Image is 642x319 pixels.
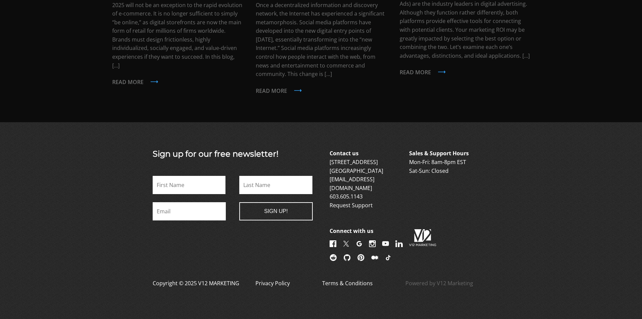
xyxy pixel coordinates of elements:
[153,149,313,159] h3: Sign up for our free newsletter!
[409,150,469,157] b: Sales & Support Hours
[395,240,403,247] img: LinkedIn
[357,254,365,261] img: Pinterest
[608,287,642,319] iframe: Chat Widget
[330,240,336,247] img: Facebook
[405,279,473,295] a: Powered by V12 Marketing
[385,254,392,261] img: TikTok
[330,176,374,192] a: [EMAIL_ADDRESS][DOMAIN_NAME]
[322,279,373,295] a: Terms & Conditions
[239,202,313,220] input: Sign Up!
[153,279,239,295] p: Copyright © 2025 V12 MARKETING
[356,240,363,247] img: Google+
[256,87,386,96] p: Read more
[400,68,530,77] p: Read more
[256,1,386,79] p: Once a decentralized information and discovery network, the Internet has experienced a significan...
[153,202,226,220] input: Email
[343,254,351,261] img: Github
[330,227,373,235] b: Connect with us
[382,240,389,247] img: YouTube
[112,1,243,70] p: 2025 will not be an exception to the rapid evolution of e-commerce. It is no longer sufficient to...
[112,78,243,87] p: Read more
[330,158,383,175] a: [STREET_ADDRESS][GEOGRAPHIC_DATA]
[255,279,290,295] a: Privacy Policy
[330,254,337,261] img: Reddit
[369,240,376,247] img: Instagram
[409,149,488,175] p: Mon-Fri: 8am-8pm EST Sat-Sun: Closed
[330,202,373,209] a: Request Support
[239,176,312,194] input: Last Name
[343,240,349,247] img: X
[409,227,436,248] img: V12FOOTER.png
[330,193,363,200] a: 603.605.1143
[371,254,378,261] img: Medium
[330,150,359,157] b: Contact us
[153,176,226,194] input: First Name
